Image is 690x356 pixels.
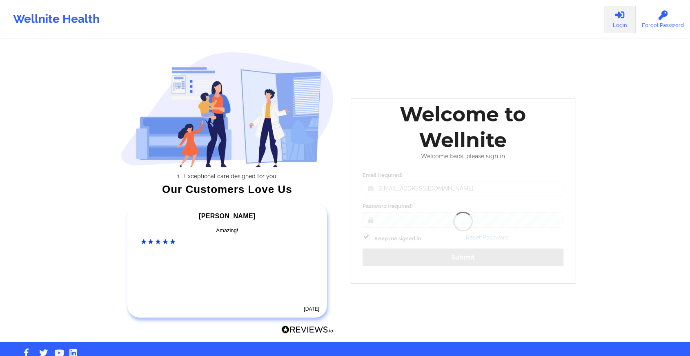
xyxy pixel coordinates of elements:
span: [PERSON_NAME] [199,213,255,219]
time: [DATE] [304,306,319,312]
div: Our Customers Love Us [121,185,334,193]
a: Reviews.io Logo [281,325,334,336]
img: Reviews.io Logo [281,325,334,334]
li: Exceptional care designed for you. [128,173,334,179]
div: Welcome back, please sign in [357,153,569,160]
a: Login [604,6,636,33]
img: wellnite-auth-hero_200.c722682e.png [121,51,334,167]
a: Forgot Password [636,6,690,33]
div: Welcome to Wellnite [357,101,569,153]
div: Amazing! [141,226,314,235]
